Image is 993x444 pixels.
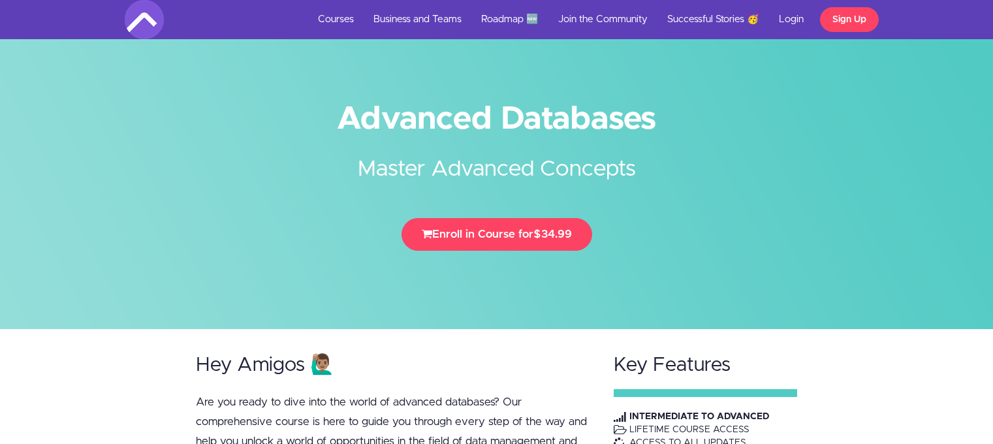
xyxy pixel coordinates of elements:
[196,355,589,376] h2: Hey Amigos 🙋🏽‍♂️
[629,410,775,423] th: INTERMEDIATE TO ADVANCED
[533,229,572,240] span: $34.99
[614,355,798,376] h2: Key Features
[402,218,592,251] button: Enroll in Course for$34.99
[252,134,742,185] h2: Master Advanced Concepts
[125,104,869,134] h1: Advanced Databases
[629,423,775,436] td: LIFETIME COURSE ACCESS
[820,7,879,32] a: Sign Up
